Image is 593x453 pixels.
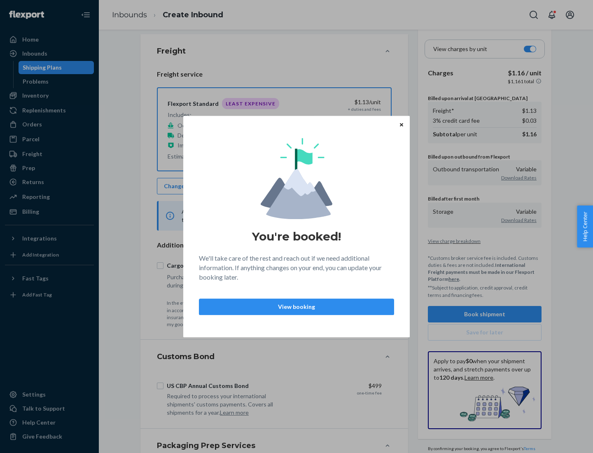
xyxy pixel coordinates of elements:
[199,254,394,282] p: We'll take care of the rest and reach out if we need additional information. If anything changes ...
[206,303,387,311] p: View booking
[199,299,394,315] button: View booking
[261,138,332,219] img: svg+xml,%3Csvg%20viewBox%3D%220%200%20174%20197%22%20fill%3D%22none%22%20xmlns%3D%22http%3A%2F%2F...
[397,120,406,129] button: Close
[252,229,341,244] h1: You're booked!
